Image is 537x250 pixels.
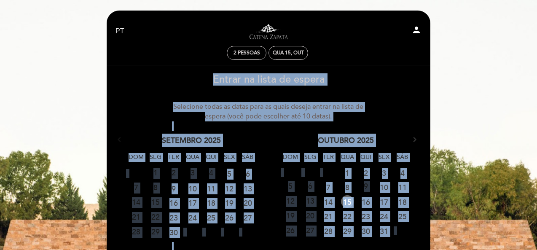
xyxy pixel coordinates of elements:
a: 30 [358,225,373,237]
a: 4 [395,167,410,179]
a: 22 [339,210,355,223]
a: 1 [339,167,355,179]
a: 25 [395,210,410,223]
a: 9 [166,182,182,194]
div: Selecione todas as datas para as quais deseja entrar na lista de espera (você pode escolher até 1... [172,102,365,121]
a: 11 [203,182,219,194]
span: Setembro [162,136,202,145]
a: 10 [376,180,392,193]
span: Quarta-feira [186,153,199,161]
span: Quarta-feira [341,153,354,161]
a: 12 [222,182,237,194]
a: 31 [376,225,392,237]
a: 3 [376,167,392,179]
span: Quinta-feira [360,153,371,161]
a: Seguinte [410,133,422,145]
a: 24 [376,210,392,223]
a: 10 [185,182,200,194]
a: 29 [339,225,355,237]
span: Terça-feira [168,153,179,161]
a: 27 [240,211,255,224]
a: 16 [166,196,182,209]
a: 8 [339,180,355,193]
a: Visitas y degustaciones en La Pirámide [216,20,321,43]
span: Seguinte [413,136,419,143]
span: Sexta-feira [379,153,389,161]
a: 18 [395,195,410,208]
a: 16 [358,195,373,208]
span: Domingo [283,153,298,161]
a: 23 [166,211,182,224]
a: 13 [240,182,255,194]
span: Outubro [318,136,355,145]
span: Sábado [397,153,408,161]
i: person [411,25,422,35]
a: 11 [395,180,410,193]
h3: Entrar na lista de espera [113,74,424,85]
span: Quinta-feira [206,153,217,161]
a: 17 [376,195,392,208]
span: Segunda-feira [150,153,161,161]
button: person [411,25,422,38]
span: Sexta-feira [224,153,235,161]
span: Segunda-feira [304,153,316,161]
a: 15 [341,195,354,208]
a: 2 [358,167,373,179]
span: Terça-feira [323,153,334,161]
a: 18 [203,196,219,209]
a: 30 [166,226,182,239]
span: 2025 [204,136,221,145]
span: Sábado [242,153,253,161]
a: 24 [185,211,200,224]
a: 25 [203,211,219,224]
a: 6 [240,167,255,180]
a: 14 [321,195,336,208]
span: Domingo [129,153,144,161]
a: 23 [358,210,373,223]
a: 19 [222,196,237,209]
a: 26 [222,211,237,224]
span: 2 pessoas [234,50,260,56]
div: Qua 15, out [273,50,304,56]
span: 2025 [357,136,374,145]
a: 7 [321,180,336,193]
a: 20 [240,196,255,209]
a: 28 [321,225,336,237]
a: 21 [321,210,336,223]
a: 5 [222,167,237,180]
a: 17 [185,196,200,209]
